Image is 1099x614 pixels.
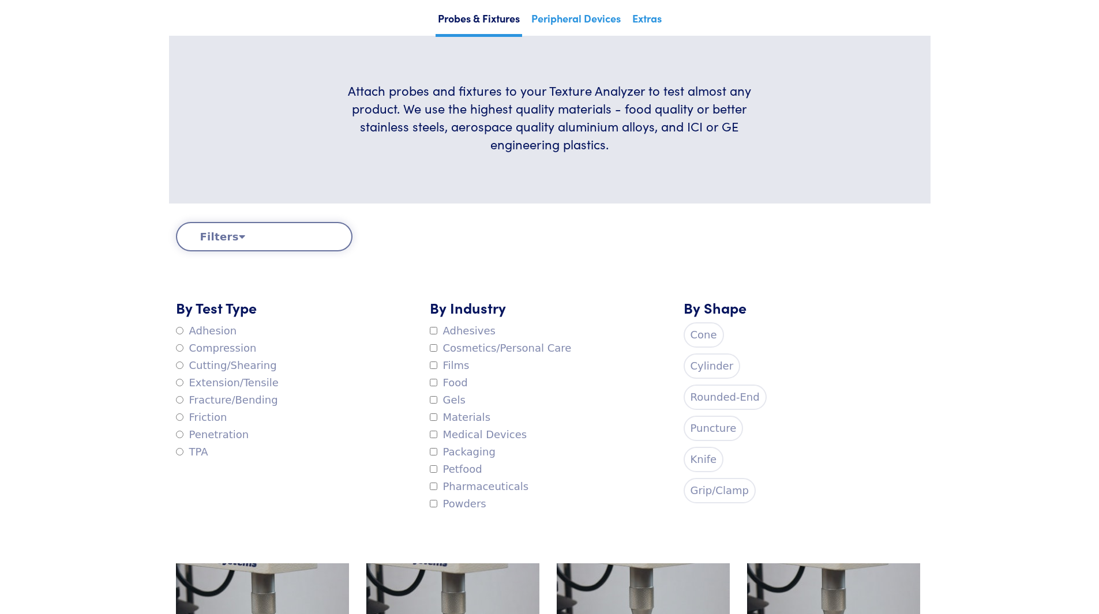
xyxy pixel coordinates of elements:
[430,495,486,513] label: Powders
[430,297,670,318] h5: By Industry
[684,416,744,441] label: Puncture
[176,297,416,318] h5: By Test Type
[176,409,227,426] label: Friction
[430,391,466,409] label: Gels
[684,322,724,348] label: Cone
[630,9,664,34] a: Extras
[176,379,183,386] input: Extension/Tensile
[529,9,623,34] a: Peripheral Devices
[684,478,756,503] label: Grip/Clamp
[430,500,437,507] input: Powders
[176,396,183,404] input: Fracture/Bending
[436,9,522,37] a: Probes & Fixtures
[430,374,468,391] label: Food
[430,322,496,340] label: Adhesives
[176,448,183,455] input: TPA
[176,340,257,357] label: Compression
[430,443,496,461] label: Packaging
[430,431,437,438] input: Medical Devices
[176,431,183,438] input: Penetration
[684,447,724,472] label: Knife
[176,391,278,409] label: Fracture/Bending
[176,413,183,421] input: Friction
[333,82,766,153] h6: Attach probes and fixtures to your Texture Analyzer to test almost any product. We use the highes...
[430,409,491,426] label: Materials
[684,353,741,379] label: Cylinder
[176,357,277,374] label: Cutting/Shearing
[430,483,437,490] input: Pharmaceuticals
[430,465,437,473] input: Petfood
[176,344,183,352] input: Compression
[684,385,767,410] label: Rounded-End
[430,344,437,352] input: Cosmetics/Personal Care
[430,379,437,386] input: Food
[430,448,437,455] input: Packaging
[430,327,437,334] input: Adhesives
[176,426,249,443] label: Penetration
[176,327,183,334] input: Adhesion
[430,396,437,404] input: Gels
[176,222,352,251] button: Filters
[430,413,437,421] input: Materials
[430,340,572,357] label: Cosmetics/Personal Care
[684,297,924,318] h5: By Shape
[176,374,279,391] label: Extension/Tensile
[176,361,183,369] input: Cutting/Shearing
[430,426,527,443] label: Medical Devices
[430,478,529,495] label: Pharmaceuticals
[176,443,208,461] label: TPA
[430,357,470,374] label: Films
[430,461,482,478] label: Petfood
[176,322,237,340] label: Adhesion
[430,361,437,369] input: Films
